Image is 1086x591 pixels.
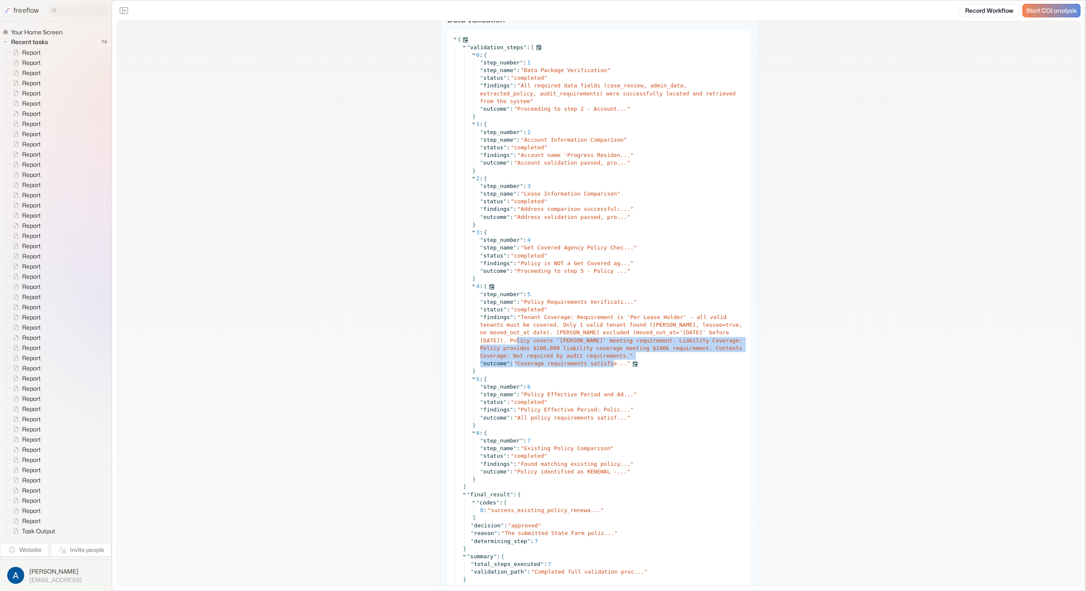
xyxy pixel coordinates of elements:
[20,109,43,118] span: Report
[480,260,484,266] span: "
[20,160,43,169] span: Report
[480,59,484,66] span: "
[483,75,503,81] span: status
[524,67,607,73] span: Data Package Verification
[484,175,487,182] span: {
[20,425,43,434] span: Report
[518,106,627,112] span: Proceeding to step 2 - Account...
[507,106,510,112] span: "
[507,160,510,166] span: "
[20,191,43,199] span: Report
[20,201,43,210] span: Report
[6,139,44,149] a: Report
[523,59,526,66] span: :
[5,565,106,586] button: [PERSON_NAME][EMAIL_ADDRESS]
[483,237,520,243] span: step_number
[6,516,44,526] a: Report
[20,171,43,179] span: Report
[527,291,531,297] span: 5
[527,129,531,135] span: 2
[510,82,513,89] span: "
[6,261,44,272] a: Report
[6,475,44,485] a: Report
[20,496,43,505] span: Report
[473,221,476,228] span: }
[510,314,513,320] span: "
[3,28,66,36] a: Your Home Screen
[511,306,514,313] span: "
[627,214,630,220] span: "
[503,198,507,204] span: "
[97,36,112,48] span: 74
[523,237,526,243] span: :
[9,28,65,36] span: Your Home Screen
[483,360,507,367] span: outcome
[476,52,480,58] span: 0
[480,106,484,112] span: "
[6,394,44,404] a: Report
[503,75,507,81] span: "
[480,314,742,359] span: Tenant Coverage: Requirement is 'Per Lease Holder' - all valid tenants must be covered. Only 1 va...
[6,58,44,68] a: Report
[6,445,44,455] a: Report
[483,59,520,66] span: step_number
[20,99,43,108] span: Report
[20,272,43,281] span: Report
[483,314,510,320] span: findings
[6,119,44,129] a: Report
[527,183,531,189] span: 3
[20,466,43,474] span: Report
[483,190,513,197] span: step_name
[513,260,517,266] span: :
[6,160,44,170] a: Report
[510,160,513,166] span: :
[6,68,44,78] a: Report
[484,120,487,128] span: {
[527,237,531,243] span: 4
[630,353,633,359] span: "
[521,137,524,143] span: "
[483,67,513,73] span: step_name
[479,229,483,236] span: :
[630,152,634,158] span: "
[531,44,534,51] span: [
[518,214,627,220] span: Address validation passed, pro...
[483,137,513,143] span: step_name
[513,137,517,143] span: "
[480,252,484,259] span: "
[480,152,484,158] span: "
[518,82,521,89] span: "
[483,206,510,212] span: findings
[480,183,484,189] span: "
[480,82,484,89] span: "
[20,333,43,342] span: Report
[480,237,484,243] span: "
[518,206,521,212] span: "
[6,536,59,546] a: Task Output
[20,507,43,515] span: Report
[20,354,43,362] span: Report
[479,120,483,128] span: :
[6,506,44,516] a: Report
[483,291,520,297] span: step_number
[514,306,544,313] span: completed
[476,121,480,127] span: 1
[513,67,517,73] span: "
[518,268,627,274] span: Proceeding to step 5 - Policy ...
[6,363,44,373] a: Report
[524,190,617,197] span: Lease Information Comparison
[520,183,523,189] span: "
[484,229,487,236] span: {
[507,198,510,204] span: :
[483,183,520,189] span: step_number
[483,244,513,251] span: step_name
[6,78,44,88] a: Report
[480,299,484,305] span: "
[544,144,547,151] span: "
[517,137,520,143] span: :
[530,98,533,104] span: "
[20,374,43,383] span: Report
[20,252,43,260] span: Report
[480,67,484,73] span: "
[1026,7,1077,14] span: Start COI analysis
